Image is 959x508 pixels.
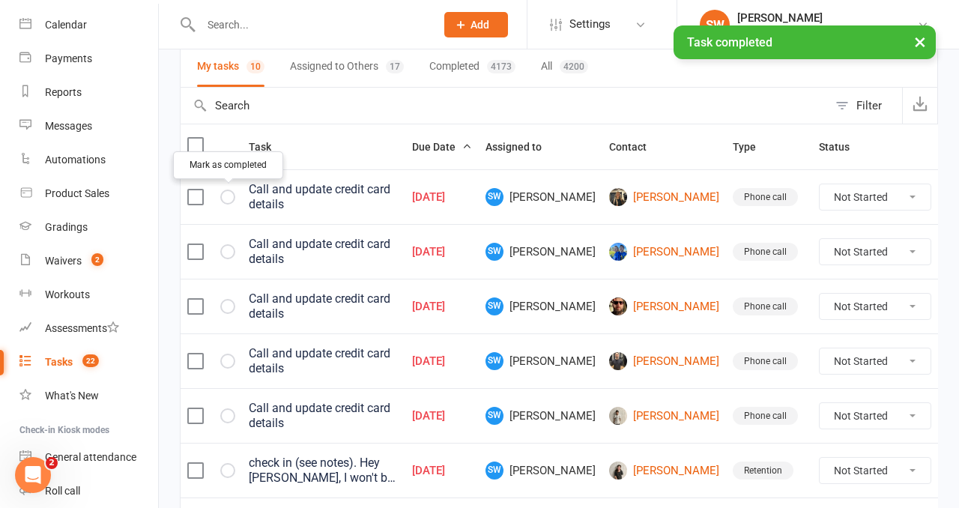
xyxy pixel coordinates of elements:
button: My tasks10 [197,47,264,87]
div: [DATE] [412,246,472,258]
div: Phone call [733,297,798,315]
div: Messages [45,120,92,132]
img: Lachlan Johnston [609,243,627,261]
div: Phone call [733,407,798,425]
a: Calendar [19,8,158,42]
div: 17 [386,60,404,73]
div: [DATE] [412,191,472,204]
a: Assessments [19,312,158,345]
div: The Fight Centre [GEOGRAPHIC_DATA] [737,25,917,38]
span: Due Date [412,141,472,153]
a: [PERSON_NAME] [609,352,719,370]
div: Call and update credit card details [249,291,399,321]
div: [DATE] [412,300,472,313]
span: SW [485,243,503,261]
img: Kye Ravenscroft [609,407,627,425]
span: SW [485,188,503,206]
div: [DATE] [412,410,472,423]
span: SW [485,462,503,480]
div: [PERSON_NAME] [737,11,917,25]
span: Task [249,141,288,153]
a: Product Sales [19,177,158,211]
div: Reports [45,86,82,98]
div: Calendar [45,19,87,31]
a: [PERSON_NAME] [609,297,719,315]
button: Task [249,138,288,156]
button: Contact [609,138,663,156]
button: Status [819,138,866,156]
div: Roll call [45,485,80,497]
button: All4200 [541,47,588,87]
span: Status [819,141,866,153]
div: What's New [45,390,99,402]
a: [PERSON_NAME] [609,243,719,261]
div: Call and update credit card details [249,401,399,431]
div: [DATE] [412,465,472,477]
div: Phone call [733,352,798,370]
img: Natalie Whiteway [609,188,627,206]
div: Workouts [45,288,90,300]
span: [PERSON_NAME] [485,462,596,480]
button: Completed4173 [429,47,515,87]
div: Phone call [733,188,798,206]
button: Assigned to Others17 [290,47,404,87]
div: Automations [45,154,106,166]
span: [PERSON_NAME] [485,352,596,370]
span: 22 [82,354,99,367]
img: Jono Pop [609,352,627,370]
button: Type [733,138,772,156]
div: Product Sales [45,187,109,199]
span: SW [485,407,503,425]
button: Filter [828,88,902,124]
span: Settings [569,7,611,41]
a: Gradings [19,211,158,244]
a: Waivers 2 [19,244,158,278]
img: Omar Alethawi [609,297,627,315]
span: Type [733,141,772,153]
div: check in (see notes). Hey [PERSON_NAME], I won't be working here by this time so I thought I'd se... [249,456,399,486]
a: What's New [19,379,158,413]
div: Filter [856,97,882,115]
div: Task completed [674,25,936,59]
span: Assigned to [485,141,558,153]
div: General attendance [45,451,136,463]
div: [DATE] [412,355,472,368]
span: SW [485,297,503,315]
iframe: Intercom live chat [15,457,51,493]
input: Search... [196,14,425,35]
div: 4200 [560,60,588,73]
div: Call and update credit card details [249,182,399,212]
span: [PERSON_NAME] [485,243,596,261]
div: Retention [733,462,793,480]
div: Assessments [45,322,119,334]
a: General attendance kiosk mode [19,441,158,474]
img: Aleena Leeder [609,462,627,480]
span: 2 [91,253,103,266]
span: Contact [609,141,663,153]
a: Messages [19,109,158,143]
a: Automations [19,143,158,177]
div: Phone call [733,243,798,261]
span: Add [471,19,489,31]
a: Roll call [19,474,158,508]
a: Reports [19,76,158,109]
div: Tasks [45,356,73,368]
div: 4173 [487,60,515,73]
span: [PERSON_NAME] [485,188,596,206]
span: SW [485,352,503,370]
button: Due Date [412,138,472,156]
span: 2 [46,457,58,469]
div: Gradings [45,221,88,233]
span: [PERSON_NAME] [485,297,596,315]
a: [PERSON_NAME] [609,188,719,206]
button: × [907,25,934,58]
span: [PERSON_NAME] [485,407,596,425]
a: [PERSON_NAME] [609,407,719,425]
div: Call and update credit card details [249,237,399,267]
button: Add [444,12,508,37]
button: Assigned to [485,138,558,156]
div: Waivers [45,255,82,267]
div: 10 [246,60,264,73]
div: SW [700,10,730,40]
a: Workouts [19,278,158,312]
